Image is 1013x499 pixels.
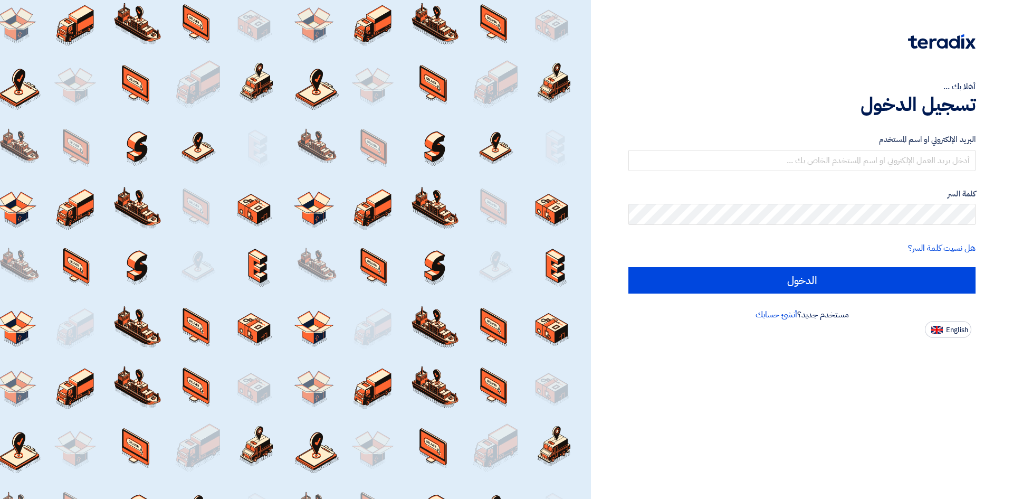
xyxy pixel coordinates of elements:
input: الدخول [628,267,976,294]
div: مستخدم جديد؟ [628,308,976,321]
img: en-US.png [931,326,943,334]
a: أنشئ حسابك [756,308,797,321]
a: هل نسيت كلمة السر؟ [908,242,976,255]
img: Teradix logo [908,34,976,49]
label: البريد الإلكتروني او اسم المستخدم [628,134,976,146]
span: English [946,326,968,334]
div: أهلا بك ... [628,80,976,93]
button: English [925,321,971,338]
label: كلمة السر [628,188,976,200]
input: أدخل بريد العمل الإلكتروني او اسم المستخدم الخاص بك ... [628,150,976,171]
h1: تسجيل الدخول [628,93,976,116]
